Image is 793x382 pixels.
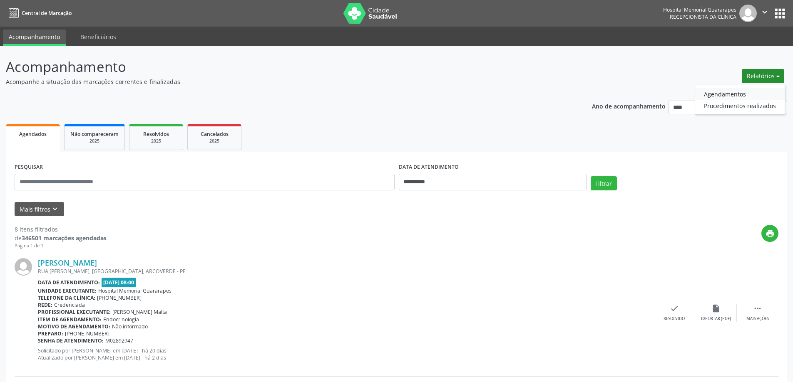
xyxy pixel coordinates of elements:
[19,131,47,138] span: Agendados
[742,69,784,83] button: Relatórios
[739,5,757,22] img: img
[695,88,785,100] a: Agendamentos
[38,279,100,286] b: Data de atendimento:
[65,330,109,337] span: [PHONE_NUMBER]
[38,294,95,301] b: Telefone da clínica:
[201,131,229,138] span: Cancelados
[15,161,43,174] label: PESQUISAR
[70,131,119,138] span: Não compareceram
[6,77,553,86] p: Acompanhe a situação das marcações correntes e finalizadas
[38,316,102,323] b: Item de agendamento:
[773,6,787,21] button: apps
[592,101,666,111] p: Ano de acompanhamento
[22,234,107,242] strong: 346501 marcações agendadas
[6,6,72,20] a: Central de Marcação
[70,138,119,144] div: 2025
[757,5,773,22] button: 
[54,301,85,308] span: Credenciada
[105,337,133,344] span: M02892947
[38,323,110,330] b: Motivo de agendamento:
[38,347,654,361] p: Solicitado por [PERSON_NAME] em [DATE] - há 20 dias Atualizado por [PERSON_NAME] em [DATE] - há 2...
[112,308,167,315] span: [PERSON_NAME] Malta
[399,161,459,174] label: DATA DE ATENDIMENTO
[670,304,679,313] i: check
[135,138,177,144] div: 2025
[38,308,111,315] b: Profissional executante:
[15,242,107,249] div: Página 1 de 1
[761,225,778,242] button: print
[15,234,107,242] div: de
[75,30,122,44] a: Beneficiários
[6,57,553,77] p: Acompanhamento
[143,131,169,138] span: Resolvidos
[591,176,617,190] button: Filtrar
[50,205,60,214] i: keyboard_arrow_down
[97,294,142,301] span: [PHONE_NUMBER]
[753,304,762,313] i: 
[766,229,775,238] i: print
[760,7,769,17] i: 
[22,10,72,17] span: Central de Marcação
[663,6,736,13] div: Hospital Memorial Guararapes
[38,268,654,275] div: RUA [PERSON_NAME], [GEOGRAPHIC_DATA], ARCOVERDE - PE
[38,287,97,294] b: Unidade executante:
[102,278,137,287] span: [DATE] 08:00
[711,304,721,313] i: insert_drive_file
[695,85,785,115] ul: Relatórios
[98,287,172,294] span: Hospital Memorial Guararapes
[15,258,32,276] img: img
[38,337,104,344] b: Senha de atendimento:
[103,316,139,323] span: Endocrinologia
[664,316,685,322] div: Resolvido
[38,330,63,337] b: Preparo:
[194,138,235,144] div: 2025
[38,301,52,308] b: Rede:
[695,100,785,111] a: Procedimentos realizados
[38,258,97,267] a: [PERSON_NAME]
[670,13,736,20] span: Recepcionista da clínica
[15,225,107,234] div: 8 itens filtrados
[3,30,66,46] a: Acompanhamento
[112,323,148,330] span: Não informado
[746,316,769,322] div: Mais ações
[701,316,731,322] div: Exportar (PDF)
[15,202,64,217] button: Mais filtroskeyboard_arrow_down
